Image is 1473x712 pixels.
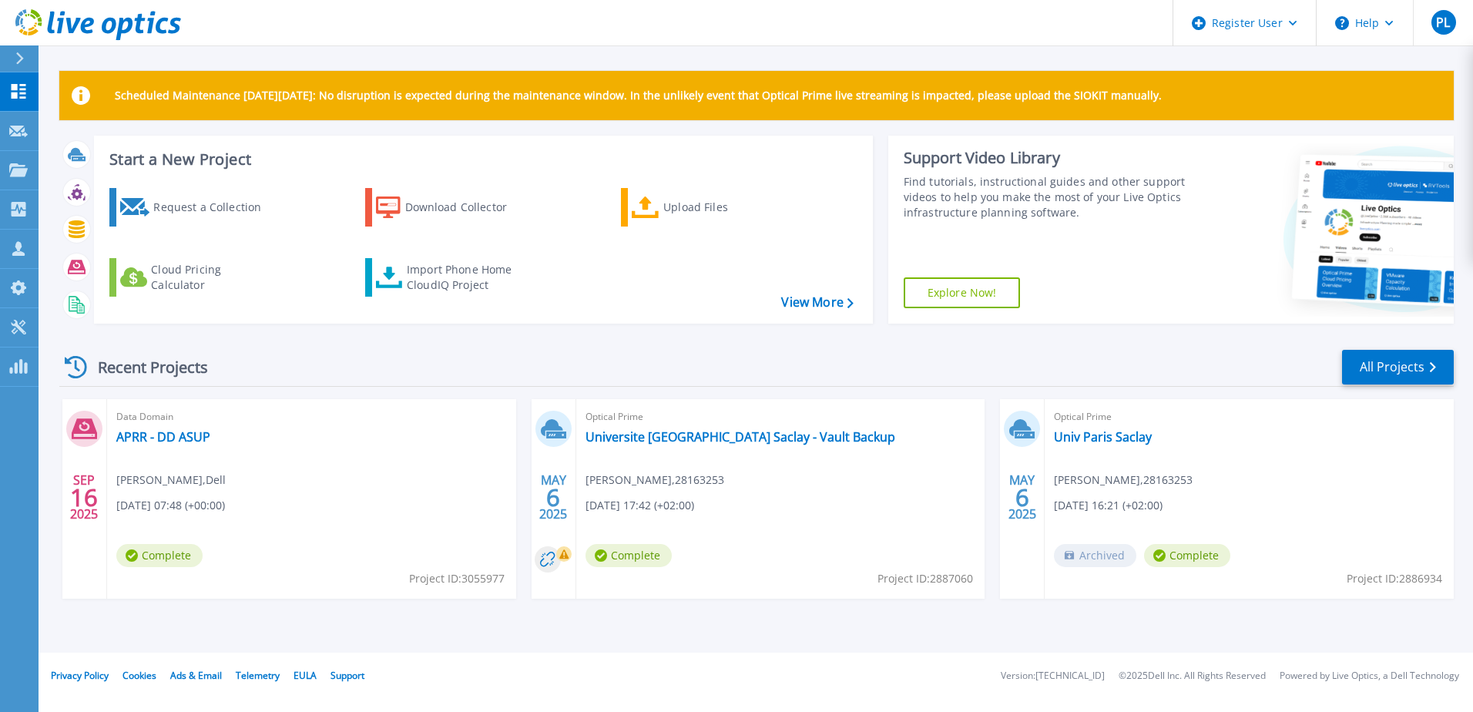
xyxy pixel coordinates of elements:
a: Telemetry [236,669,280,682]
span: Project ID: 2887060 [877,570,973,587]
div: MAY 2025 [539,469,568,526]
div: Cloud Pricing Calculator [151,262,274,293]
li: Version: [TECHNICAL_ID] [1001,671,1105,681]
span: Project ID: 3055977 [409,570,505,587]
a: All Projects [1342,350,1454,385]
div: Support Video Library [904,148,1192,168]
span: 16 [70,491,98,504]
a: Request a Collection [109,188,281,227]
a: Explore Now! [904,277,1021,308]
span: [PERSON_NAME] , 28163253 [1054,472,1193,489]
div: Request a Collection [153,192,277,223]
a: Upload Files [621,188,793,227]
div: Download Collector [405,192,528,223]
a: Privacy Policy [51,669,109,682]
a: Support [331,669,364,682]
span: [DATE] 17:42 (+02:00) [586,497,694,514]
span: [PERSON_NAME] , Dell [116,472,226,489]
a: Univ Paris Saclay [1054,429,1152,445]
a: Cookies [122,669,156,682]
a: Ads & Email [170,669,222,682]
span: Complete [586,544,672,567]
span: [PERSON_NAME] , 28163253 [586,472,724,489]
li: © 2025 Dell Inc. All Rights Reserved [1119,671,1266,681]
p: Scheduled Maintenance [DATE][DATE]: No disruption is expected during the maintenance window. In t... [115,89,1162,102]
span: 6 [1015,491,1029,504]
div: Find tutorials, instructional guides and other support videos to help you make the most of your L... [904,174,1192,220]
a: EULA [294,669,317,682]
span: Data Domain [116,408,507,425]
h3: Start a New Project [109,151,853,168]
div: Upload Files [663,192,787,223]
span: PL [1436,16,1450,29]
div: SEP 2025 [69,469,99,526]
a: Cloud Pricing Calculator [109,258,281,297]
span: Complete [116,544,203,567]
span: Archived [1054,544,1136,567]
div: Import Phone Home CloudIQ Project [407,262,527,293]
span: Optical Prime [586,408,976,425]
span: Project ID: 2886934 [1347,570,1442,587]
span: [DATE] 16:21 (+02:00) [1054,497,1163,514]
span: Optical Prime [1054,408,1444,425]
span: 6 [546,491,560,504]
a: View More [781,295,853,310]
a: Download Collector [365,188,537,227]
a: APRR - DD ASUP [116,429,210,445]
li: Powered by Live Optics, a Dell Technology [1280,671,1459,681]
a: Universite [GEOGRAPHIC_DATA] Saclay - Vault Backup [586,429,895,445]
span: [DATE] 07:48 (+00:00) [116,497,225,514]
div: MAY 2025 [1008,469,1037,526]
span: Complete [1144,544,1230,567]
div: Recent Projects [59,348,229,386]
